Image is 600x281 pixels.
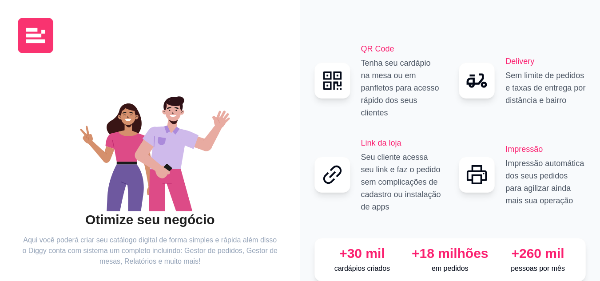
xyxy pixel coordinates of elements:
[505,157,586,207] p: Impressão automática dos seus pedidos para agilizar ainda mais sua operação
[361,137,441,149] h2: Link da loja
[505,69,586,107] p: Sem limite de pedidos e taxas de entrega por distância e bairro
[361,151,441,213] p: Seu cliente acessa seu link e faz o pedido sem complicações de cadastro ou instalação de apps
[361,57,441,119] p: Tenha seu cardápio na mesa ou em panfletos para acesso rápido dos seus clientes
[497,245,578,261] div: +260 mil
[322,263,403,274] p: cardápios criados
[409,245,490,261] div: +18 milhões
[22,211,278,228] h2: Otimize seu negócio
[409,263,490,274] p: em pedidos
[22,235,278,267] article: Aqui você poderá criar seu catálogo digital de forma simples e rápida além disso o Diggy conta co...
[18,18,53,53] img: logo
[322,245,403,261] div: +30 mil
[361,43,441,55] h2: QR Code
[505,143,586,155] h2: Impressão
[497,263,578,274] p: pessoas por mês
[22,78,278,211] div: animation
[505,55,586,67] h2: Delivery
